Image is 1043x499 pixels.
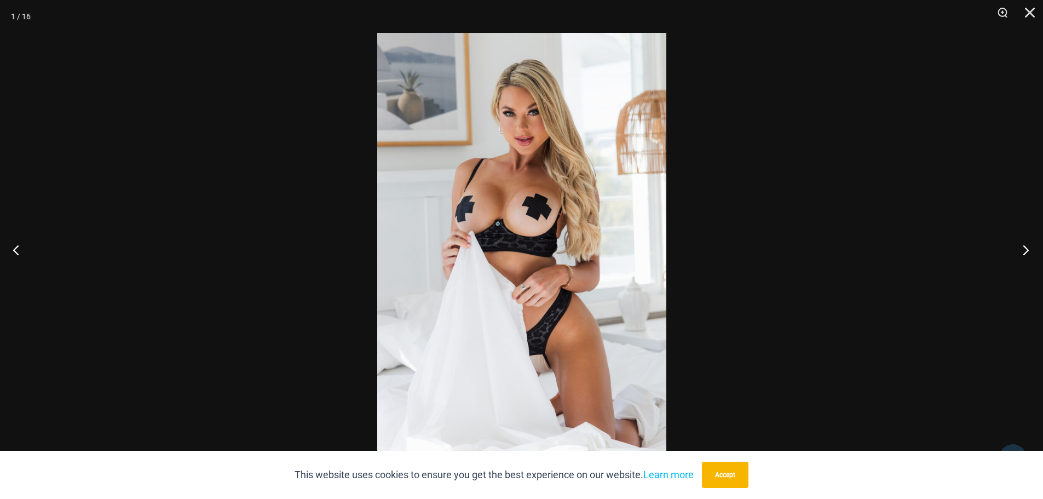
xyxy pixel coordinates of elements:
p: This website uses cookies to ensure you get the best experience on our website. [295,467,694,483]
img: Nights Fall Silver Leopard 1036 Bra 6046 Thong 09v2 [377,33,666,466]
button: Accept [702,462,748,488]
a: Learn more [643,469,694,480]
div: 1 / 16 [11,8,31,25]
button: Next [1002,222,1043,277]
